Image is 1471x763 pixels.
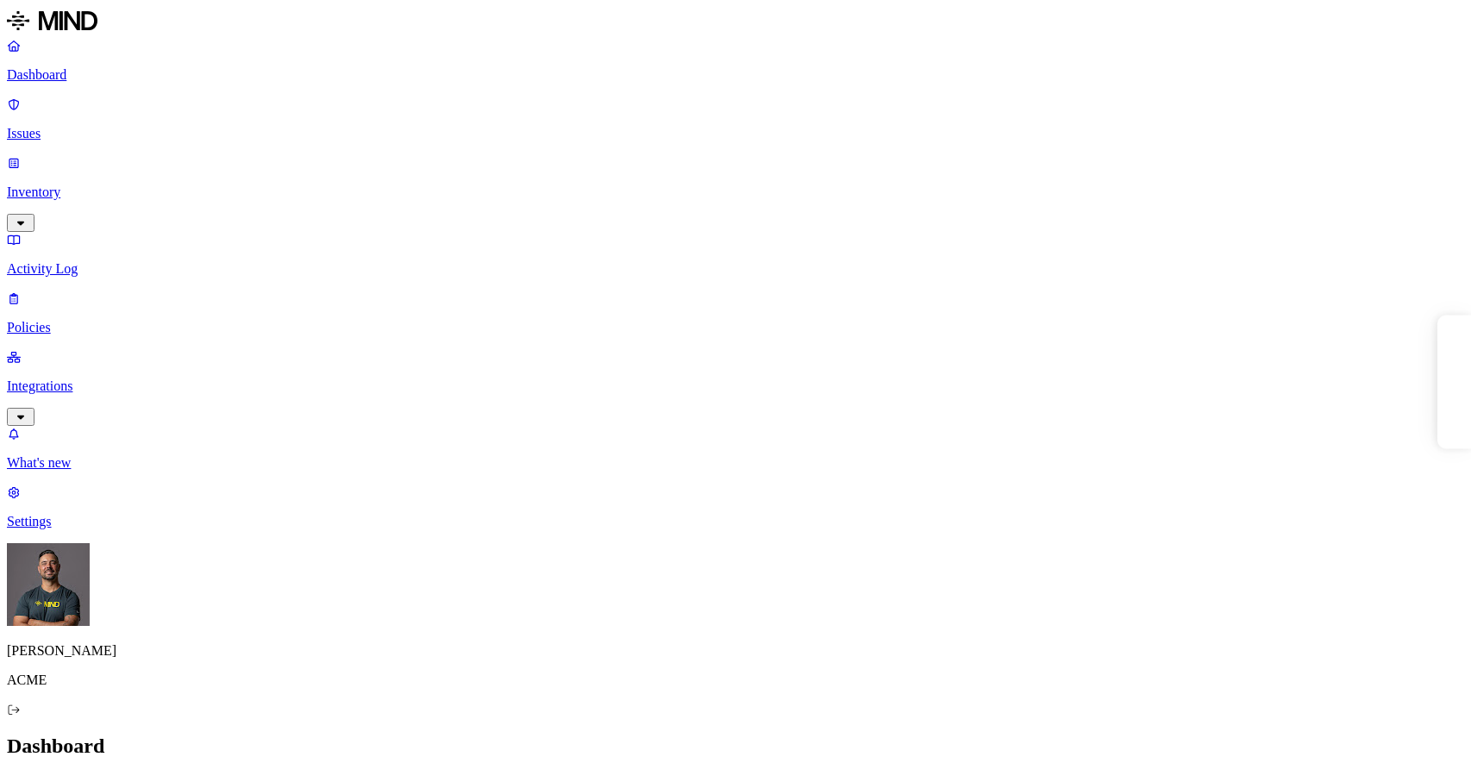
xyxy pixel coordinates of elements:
a: Integrations [7,349,1464,423]
a: Policies [7,291,1464,335]
p: Dashboard [7,67,1464,83]
a: Inventory [7,155,1464,229]
p: Settings [7,514,1464,529]
p: Integrations [7,378,1464,394]
a: Settings [7,485,1464,529]
a: Activity Log [7,232,1464,277]
p: Issues [7,126,1464,141]
a: Dashboard [7,38,1464,83]
img: MIND [7,7,97,34]
p: ACME [7,672,1464,688]
p: Inventory [7,184,1464,200]
p: What's new [7,455,1464,471]
a: Issues [7,97,1464,141]
p: Policies [7,320,1464,335]
a: MIND [7,7,1464,38]
h2: Dashboard [7,735,1464,758]
p: Activity Log [7,261,1464,277]
img: Samuel Hill [7,543,90,626]
a: What's new [7,426,1464,471]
